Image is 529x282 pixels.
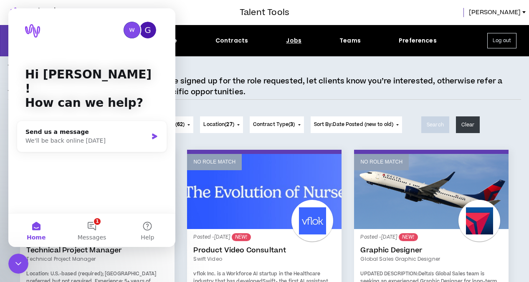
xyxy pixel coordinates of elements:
a: No Role Match [354,154,509,229]
span: 3 [290,121,293,128]
button: Messages [56,205,111,239]
span: 62 [177,121,183,128]
p: Hi [PERSON_NAME] ! [17,59,150,88]
div: Preferences [399,36,437,45]
button: Contract Type(3) [250,116,304,133]
span: Home [18,226,37,232]
h4: Welcome to [PERSON_NAME]’s Job Board! [8,61,175,74]
a: Swift video [193,255,335,263]
a: Technical Project Manager [26,255,168,263]
div: Contracts [215,36,248,45]
iframe: Intercom live chat [8,254,28,274]
span: [PERSON_NAME] [469,8,521,17]
p: How can we help? [17,88,150,102]
iframe: Intercom live chat [8,8,175,247]
span: Sort By: Date Posted (new to old) [314,121,394,128]
sup: NEW! [399,233,418,241]
button: Search [421,116,449,133]
button: Help [111,205,167,239]
div: Profile image for Gabriella [131,13,148,30]
img: logo [17,16,32,29]
h3: Talent Tools [240,6,289,19]
span: Location ( ) [203,121,234,128]
span: Location: [26,270,49,277]
span: Messages [69,226,98,232]
button: Clear [456,116,480,133]
a: Graphic Designer [360,246,502,254]
button: Location(27) [200,116,243,133]
strong: UPDATED DESCRIPTION: [360,270,418,277]
a: Global Sales Graphic Designer [360,255,502,263]
sup: NEW! [232,233,251,241]
img: Profile image for Morgan [115,13,132,30]
div: Teams [339,36,361,45]
div: We'll be back online [DATE] [17,128,139,137]
button: Sort By:Date Posted (new to old) [311,116,402,133]
button: Role(62) [161,116,193,133]
span: 27 [226,121,232,128]
span: Contract Type ( ) [253,121,295,128]
p: Posted - [DATE] [360,233,502,241]
button: Log out [487,33,516,48]
div: Send us a messageWe'll be back online [DATE] [8,112,159,144]
a: Technical Project Manager [26,246,168,254]
p: Posted - [DATE] [193,233,335,241]
span: Help [132,226,146,232]
div: Send us a message [17,119,139,128]
p: No Role Match [193,158,235,166]
a: No Role Match [187,154,342,229]
a: Product Video Consultant [193,246,335,254]
p: No Role Match [360,158,402,166]
p: Browse highlighted open jobs and if you have signed up for the role requested, let clients know y... [8,76,521,97]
